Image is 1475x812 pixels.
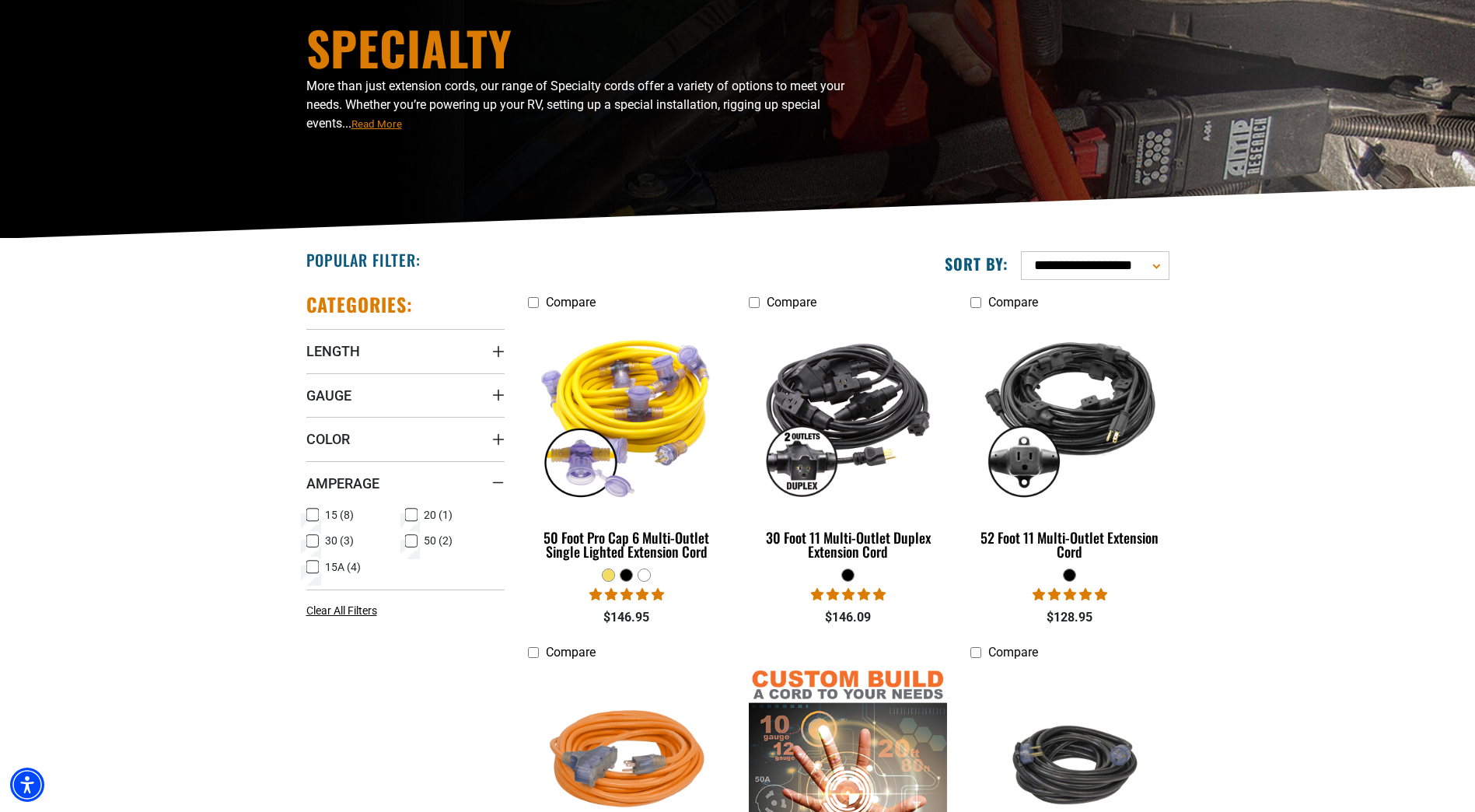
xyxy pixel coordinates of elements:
[1033,587,1107,602] span: 4.95 stars
[306,604,377,617] span: Clear All Filters
[306,603,383,619] a: Clear All Filters
[306,24,874,71] h1: Specialty
[749,317,947,568] a: black 30 Foot 11 Multi-Outlet Duplex Extension Cord
[306,417,505,460] summary: Color
[767,295,816,310] span: Compare
[325,562,361,572] span: 15A (4)
[528,317,726,568] a: yellow 50 Foot Pro Cap 6 Multi-Outlet Single Lighted Extension Cord
[970,608,1169,627] div: $128.95
[325,535,354,546] span: 30 (3)
[424,535,453,546] span: 50 (2)
[306,250,421,270] h2: Popular Filter:
[306,387,351,404] span: Gauge
[306,342,360,360] span: Length
[306,79,844,131] span: More than just extension cords, our range of Specialty cords offer a variety of options to meet y...
[306,461,505,505] summary: Amperage
[988,645,1038,660] span: Compare
[10,768,44,802] div: Accessibility Menu
[306,373,505,417] summary: Gauge
[529,325,725,504] img: yellow
[306,474,379,492] span: Amperage
[589,587,664,602] span: 4.80 stars
[528,530,726,558] div: 50 Foot Pro Cap 6 Multi-Outlet Single Lighted Extension Cord
[750,325,946,504] img: black
[306,430,350,448] span: Color
[988,295,1038,310] span: Compare
[325,509,354,520] span: 15 (8)
[306,292,414,317] h2: Categories:
[970,317,1169,568] a: black 52 Foot 11 Multi-Outlet Extension Cord
[811,587,886,602] span: 5.00 stars
[749,608,947,627] div: $146.09
[351,118,402,130] span: Read More
[424,509,453,520] span: 20 (1)
[945,254,1008,274] label: Sort by:
[528,608,726,627] div: $146.95
[306,329,505,373] summary: Length
[970,530,1169,558] div: 52 Foot 11 Multi-Outlet Extension Cord
[546,295,596,310] span: Compare
[749,530,947,558] div: 30 Foot 11 Multi-Outlet Duplex Extension Cord
[972,325,1168,504] img: black
[546,645,596,660] span: Compare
